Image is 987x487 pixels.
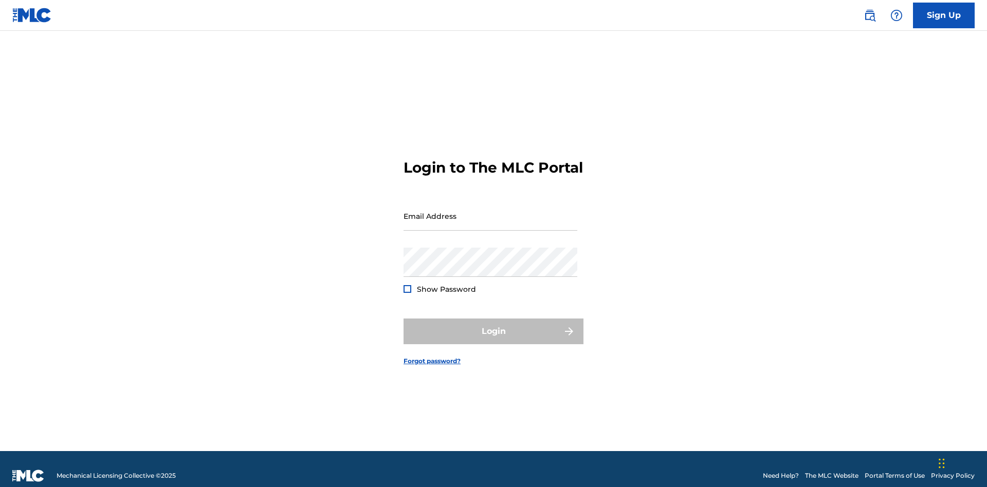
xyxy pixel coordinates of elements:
[886,5,907,26] div: Help
[805,471,858,480] a: The MLC Website
[939,448,945,479] div: Drag
[860,5,880,26] a: Public Search
[865,471,925,480] a: Portal Terms of Use
[890,9,903,22] img: help
[404,357,461,366] a: Forgot password?
[12,470,44,482] img: logo
[864,9,876,22] img: search
[913,3,975,28] a: Sign Up
[931,471,975,480] a: Privacy Policy
[404,159,583,177] h3: Login to The MLC Portal
[12,8,52,23] img: MLC Logo
[417,285,476,294] span: Show Password
[57,471,176,480] span: Mechanical Licensing Collective © 2025
[936,438,987,487] iframe: Chat Widget
[763,471,799,480] a: Need Help?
